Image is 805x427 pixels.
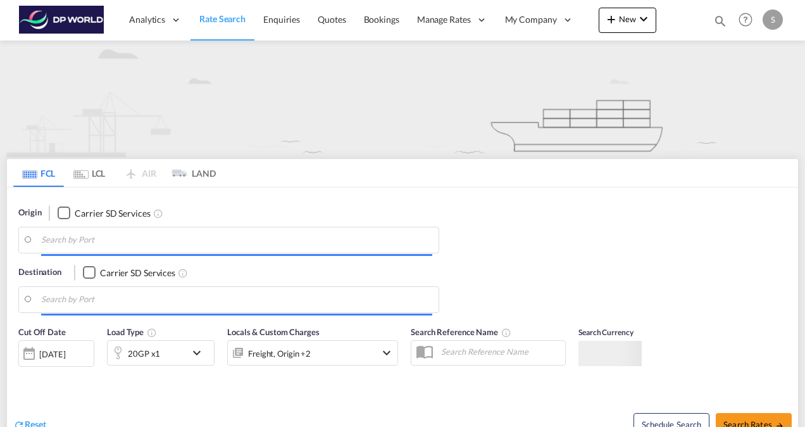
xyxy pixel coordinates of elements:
[501,328,511,338] md-icon: Your search will be saved by the below given name
[75,207,150,220] div: Carrier SD Services
[248,345,311,362] div: Freight Origin Destination Dock Stuffing
[129,13,165,26] span: Analytics
[411,327,511,337] span: Search Reference Name
[153,208,163,219] md-icon: Unchecked: Search for CY (Container Yard) services for all selected carriers.Checked : Search for...
[318,14,346,25] span: Quotes
[18,340,94,367] div: [DATE]
[604,11,619,27] md-icon: icon-plus 400-fg
[64,159,115,187] md-tab-item: LCL
[364,14,399,25] span: Bookings
[735,9,756,30] span: Help
[199,13,246,24] span: Rate Search
[263,14,300,25] span: Enquiries
[13,159,64,187] md-tab-item: FCL
[189,345,211,360] md-icon: icon-chevron-down
[107,327,157,337] span: Load Type
[165,159,216,187] md-tab-item: LAND
[19,6,104,34] img: c08ca190194411f088ed0f3ba295208c.png
[128,345,160,362] div: 20GP x1
[713,14,727,28] md-icon: icon-magnify
[435,342,565,361] input: Search Reference Name
[107,340,215,366] div: 20GP x1icon-chevron-down
[147,328,157,338] md-icon: Select multiple loads to view rates
[763,10,783,30] div: S
[18,366,28,383] md-datepicker: Select
[713,14,727,33] div: icon-magnify
[41,231,432,250] input: Search by Port
[58,207,150,220] md-checkbox: Checkbox No Ink
[227,327,320,337] span: Locals & Custom Charges
[735,9,763,32] div: Help
[636,11,651,27] md-icon: icon-chevron-down
[379,345,394,360] md-icon: icon-chevron-down
[18,207,41,219] span: Origin
[505,13,557,26] span: My Company
[41,290,432,309] input: Search by Port
[13,159,216,187] md-pagination-wrapper: Use the left and right arrow keys to navigate between tabs
[100,267,175,279] div: Carrier SD Services
[18,266,61,279] span: Destination
[39,348,65,360] div: [DATE]
[227,340,398,366] div: Freight Origin Destination Dock Stuffingicon-chevron-down
[178,268,188,278] md-icon: Unchecked: Search for CY (Container Yard) services for all selected carriers.Checked : Search for...
[417,13,471,26] span: Manage Rates
[83,266,175,279] md-checkbox: Checkbox No Ink
[599,8,656,33] button: icon-plus 400-fgNewicon-chevron-down
[578,328,633,337] span: Search Currency
[18,327,66,337] span: Cut Off Date
[604,14,651,24] span: New
[6,41,799,157] img: new-FCL.png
